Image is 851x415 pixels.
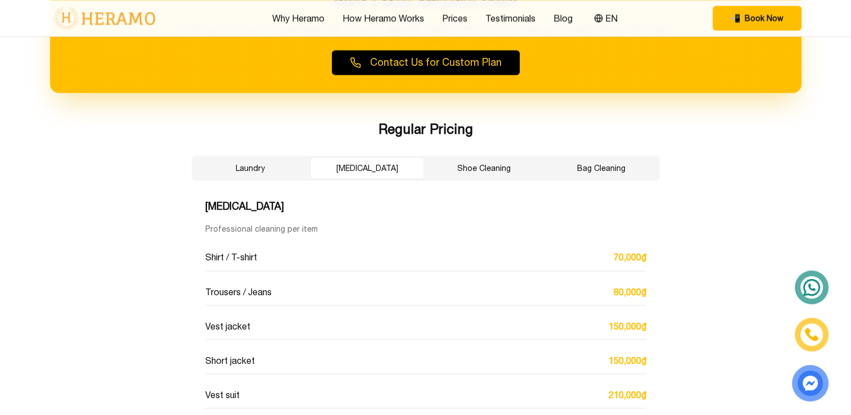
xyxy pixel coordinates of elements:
[272,11,325,25] a: Why Heramo
[205,319,250,332] span: Vest jacket
[50,6,159,30] img: logo-with-text.png
[311,158,424,178] button: [MEDICAL_DATA]
[205,223,646,234] p: Professional cleaning per item
[731,12,740,24] span: phone
[614,285,646,298] span: 80,000₫
[609,387,646,401] span: 210,000₫
[796,319,827,350] a: phone-icon
[205,250,257,264] span: Shirt / T-shirt
[205,285,272,298] span: Trousers / Jeans
[553,11,573,25] a: Blog
[205,199,646,214] h4: [MEDICAL_DATA]
[192,120,660,138] h3: Regular Pricing
[332,50,520,75] button: Contact Us for Custom Plan
[205,353,255,367] span: Short jacket
[194,158,307,178] button: Laundry
[428,158,541,178] button: Shoe Cleaning
[442,11,467,25] a: Prices
[485,11,535,25] a: Testimonials
[591,11,621,25] button: EN
[805,328,818,341] img: phone-icon
[205,387,240,401] span: Vest suit
[609,353,646,367] span: 150,000₫
[609,319,646,332] span: 150,000₫
[745,12,784,24] span: Book Now
[614,250,646,264] span: 70,000₫
[343,11,424,25] a: How Heramo Works
[545,158,658,178] button: Bag Cleaning
[713,6,802,30] button: phone Book Now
